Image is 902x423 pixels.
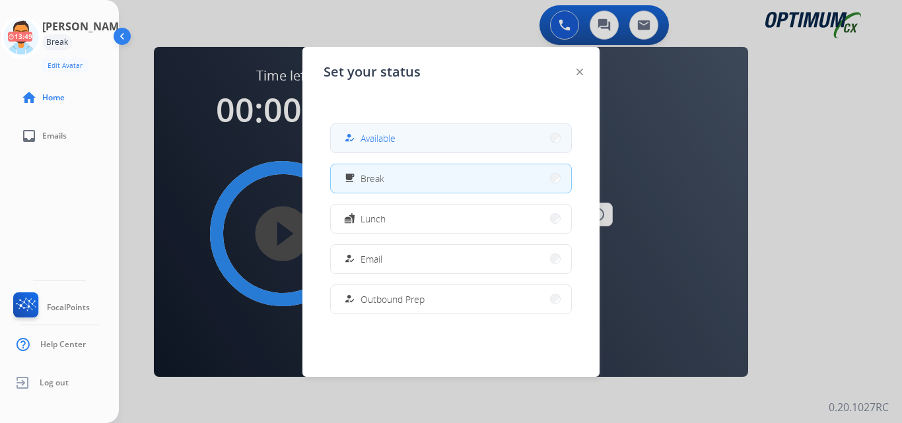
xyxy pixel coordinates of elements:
[331,285,571,313] button: Outbound Prep
[40,339,86,350] span: Help Center
[361,252,382,266] span: Email
[361,212,386,226] span: Lunch
[344,253,355,265] mat-icon: how_to_reg
[361,172,384,185] span: Break
[331,205,571,233] button: Lunch
[21,90,37,106] mat-icon: home
[331,164,571,193] button: Break
[42,131,67,141] span: Emails
[829,399,889,415] p: 0.20.1027RC
[331,245,571,273] button: Email
[40,377,69,388] span: Log out
[47,302,90,313] span: FocalPoints
[42,18,128,34] h3: [PERSON_NAME]
[344,294,355,305] mat-icon: how_to_reg
[331,124,571,152] button: Available
[361,131,396,145] span: Available
[11,292,90,323] a: FocalPoints
[21,128,37,144] mat-icon: inbox
[361,292,425,306] span: Outbound Prep
[344,213,355,224] mat-icon: fastfood
[344,133,355,144] mat-icon: how_to_reg
[42,58,88,73] button: Edit Avatar
[42,34,72,50] div: Break
[344,173,355,184] mat-icon: free_breakfast
[42,92,65,103] span: Home
[324,63,421,81] span: Set your status
[576,69,583,75] img: close-button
